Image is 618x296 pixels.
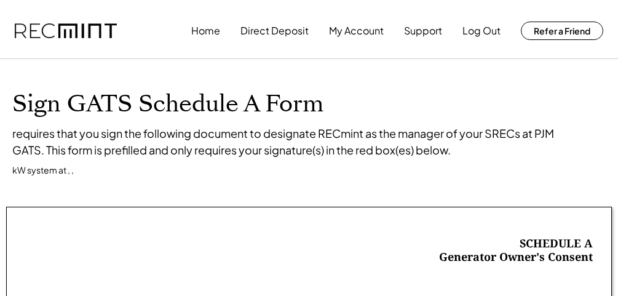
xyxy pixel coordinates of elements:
[25,226,164,276] img: yH5BAEAAAAALAAAAAABAAEAAAIBRAA7
[521,22,603,40] button: Refer a Friend
[191,18,220,43] button: Home
[404,18,442,43] button: Support
[15,23,117,39] img: recmint-logotype%403x.png
[439,237,593,265] div: SCHEDULE A Generator Owner's Consent
[329,18,384,43] button: My Account
[240,18,309,43] button: Direct Deposit
[12,90,606,119] h1: Sign GATS Schedule A Form
[12,125,566,158] div: requires that you sign the following document to designate RECmint as the manager of your SRECs a...
[12,164,74,177] div: kW system at , ,
[462,18,501,43] button: Log Out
